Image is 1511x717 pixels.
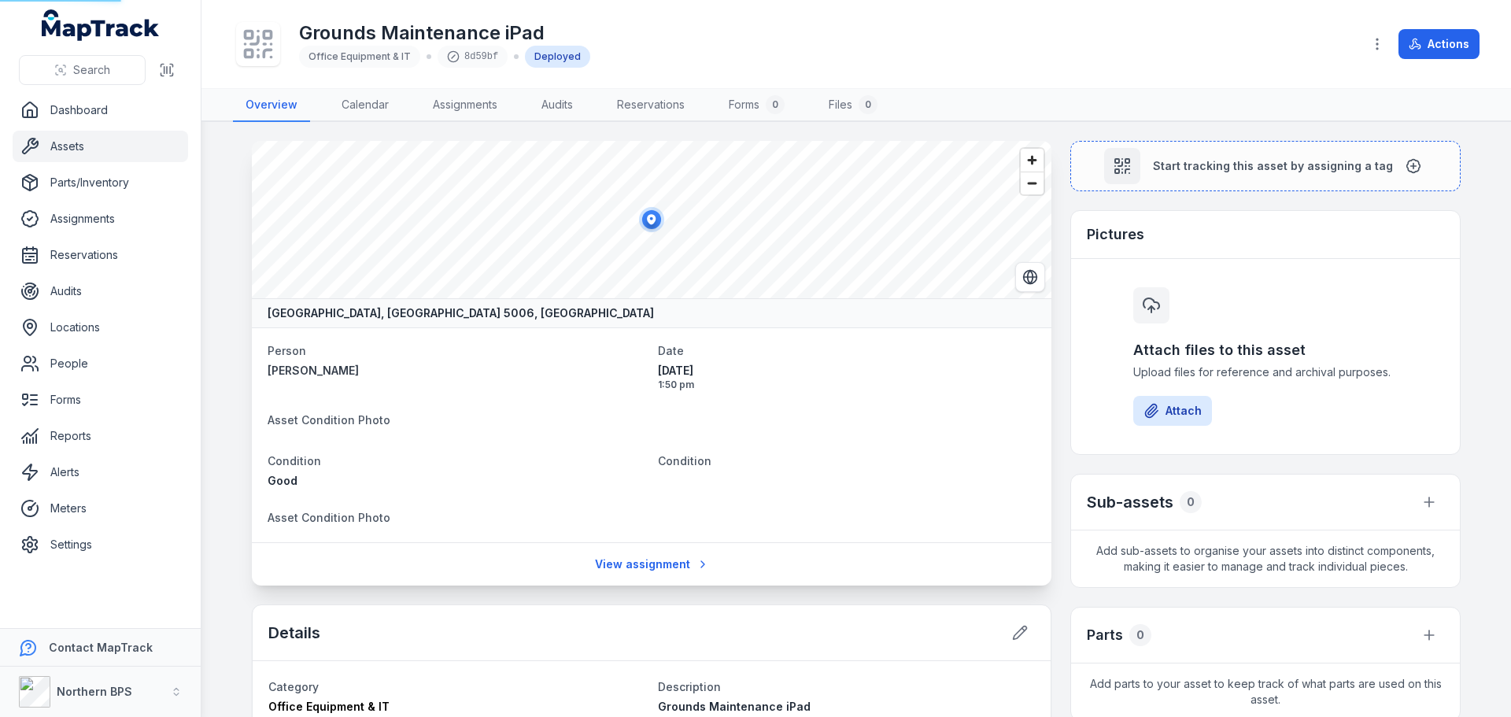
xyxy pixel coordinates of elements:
[268,344,306,357] span: Person
[268,474,297,487] span: Good
[1071,530,1460,587] span: Add sub-assets to organise your assets into distinct components, making it easier to manage and t...
[1070,141,1461,191] button: Start tracking this asset by assigning a tag
[13,312,188,343] a: Locations
[1398,29,1480,59] button: Actions
[329,89,401,122] a: Calendar
[1015,262,1045,292] button: Switch to Satellite View
[658,363,1036,391] time: 15/10/2025, 1:50:42 pm
[13,239,188,271] a: Reservations
[13,384,188,416] a: Forms
[1133,339,1398,361] h3: Attach files to this asset
[1087,624,1123,646] h3: Parts
[13,167,188,198] a: Parts/Inventory
[268,363,645,379] a: [PERSON_NAME]
[13,348,188,379] a: People
[268,413,390,427] span: Asset Condition Photo
[49,641,153,654] strong: Contact MapTrack
[859,95,877,114] div: 0
[13,529,188,560] a: Settings
[13,493,188,524] a: Meters
[529,89,586,122] a: Audits
[73,62,110,78] span: Search
[233,89,310,122] a: Overview
[13,456,188,488] a: Alerts
[816,89,890,122] a: Files0
[13,131,188,162] a: Assets
[525,46,590,68] div: Deployed
[658,363,1036,379] span: [DATE]
[438,46,508,68] div: 8d59bf
[604,89,697,122] a: Reservations
[658,454,711,468] span: Condition
[268,700,390,713] span: Office Equipment & IT
[19,55,146,85] button: Search
[1133,396,1212,426] button: Attach
[308,50,411,62] span: Office Equipment & IT
[585,549,719,579] a: View assignment
[13,94,188,126] a: Dashboard
[252,141,1051,298] canvas: Map
[420,89,510,122] a: Assignments
[268,511,390,524] span: Asset Condition Photo
[1087,491,1173,513] h2: Sub-assets
[716,89,797,122] a: Forms0
[299,20,590,46] h1: Grounds Maintenance iPad
[658,700,811,713] span: Grounds Maintenance iPad
[1021,172,1044,194] button: Zoom out
[13,203,188,235] a: Assignments
[13,275,188,307] a: Audits
[13,420,188,452] a: Reports
[268,305,654,321] strong: [GEOGRAPHIC_DATA], [GEOGRAPHIC_DATA] 5006, [GEOGRAPHIC_DATA]
[268,680,319,693] span: Category
[1133,364,1398,380] span: Upload files for reference and archival purposes.
[42,9,160,41] a: MapTrack
[1129,624,1151,646] div: 0
[766,95,785,114] div: 0
[57,685,132,698] strong: Northern BPS
[1021,149,1044,172] button: Zoom in
[268,622,320,644] h2: Details
[1087,224,1144,246] h3: Pictures
[1153,158,1393,174] span: Start tracking this asset by assigning a tag
[658,344,684,357] span: Date
[658,379,1036,391] span: 1:50 pm
[268,454,321,468] span: Condition
[658,680,721,693] span: Description
[1180,491,1202,513] div: 0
